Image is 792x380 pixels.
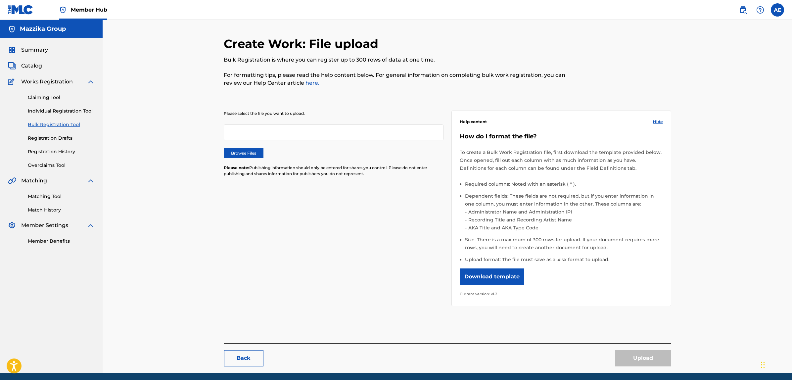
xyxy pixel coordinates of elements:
[761,355,765,375] div: Drag
[759,348,792,380] iframe: Chat Widget
[224,165,249,170] span: Please note:
[21,46,48,54] span: Summary
[460,268,524,285] button: Download template
[224,71,568,87] p: For formatting tips, please read the help content below. For general information on completing bu...
[71,6,107,14] span: Member Hub
[28,238,95,245] a: Member Benefits
[8,62,42,70] a: CatalogCatalog
[87,78,95,86] img: expand
[87,221,95,229] img: expand
[8,5,33,15] img: MLC Logo
[28,108,95,115] a: Individual Registration Tool
[653,119,663,125] span: Hide
[460,119,487,125] span: Help content
[21,62,42,70] span: Catalog
[8,46,48,54] a: SummarySummary
[736,3,750,17] a: Public Search
[224,111,443,117] p: Please select the file you want to upload.
[8,221,16,229] img: Member Settings
[28,207,95,214] a: Match History
[224,56,568,64] p: Bulk Registration is where you can register up to 300 rows of data at one time.
[8,78,17,86] img: Works Registration
[224,36,382,51] h2: Create Work: File upload
[8,62,16,70] img: Catalog
[21,177,47,185] span: Matching
[59,6,67,14] img: Top Rightsholder
[28,193,95,200] a: Matching Tool
[28,135,95,142] a: Registration Drafts
[28,94,95,101] a: Claiming Tool
[465,192,663,236] li: Dependent fields: These fields are not required, but if you enter information in one column, you ...
[28,121,95,128] a: Bulk Registration Tool
[224,165,443,177] p: Publishing information should only be entered for shares you control. Please do not enter publish...
[8,46,16,54] img: Summary
[465,236,663,256] li: Size: There is a maximum of 300 rows for upload. If your document requires more rows, you will ne...
[460,148,663,172] p: To create a Bulk Work Registration file, first download the template provided below. Once opened,...
[28,148,95,155] a: Registration History
[739,6,747,14] img: search
[21,78,73,86] span: Works Registration
[465,256,663,263] li: Upload format: The file must save as a .xlsx format to upload.
[8,25,16,33] img: Accounts
[467,208,663,216] li: Administrator Name and Administration IPI
[304,80,319,86] a: here.
[773,261,792,314] iframe: Resource Center
[467,224,663,232] li: AKA Title and AKA Type Code
[771,3,784,17] div: User Menu
[8,177,16,185] img: Matching
[28,162,95,169] a: Overclaims Tool
[21,221,68,229] span: Member Settings
[756,6,764,14] img: help
[460,133,663,140] h5: How do I format the file?
[20,25,66,33] h5: Mazzika Group
[224,148,263,158] label: Browse Files
[754,3,767,17] div: Help
[467,216,663,224] li: Recording Title and Recording Artist Name
[460,290,663,298] p: Current version: v1.2
[465,180,663,192] li: Required columns: Noted with an asterisk ( * ).
[224,350,263,366] a: Back
[87,177,95,185] img: expand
